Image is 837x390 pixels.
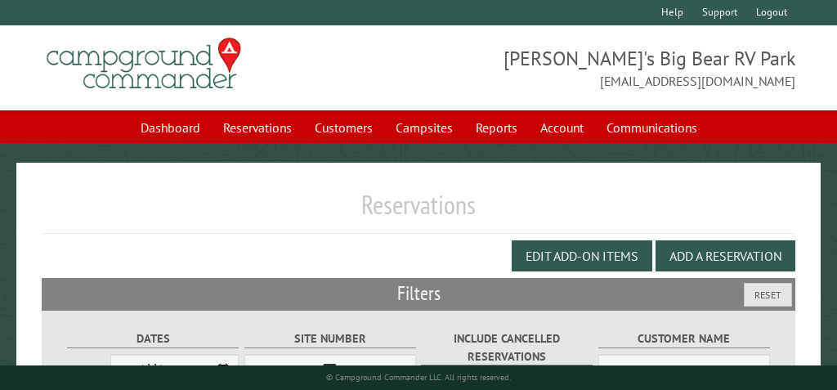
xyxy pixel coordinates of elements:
a: Communications [597,112,707,143]
label: Customer Name [598,329,770,348]
a: Reports [466,112,527,143]
span: [PERSON_NAME]'s Big Bear RV Park [EMAIL_ADDRESS][DOMAIN_NAME] [418,45,795,91]
label: Dates [67,329,239,348]
label: From: [67,365,110,380]
label: Site Number [244,329,416,348]
label: Include Cancelled Reservations [421,329,593,365]
a: Campsites [386,112,463,143]
button: Add a Reservation [656,240,795,271]
img: Campground Commander [42,32,246,96]
small: © Campground Commander LLC. All rights reserved. [326,372,511,383]
a: Reservations [213,112,302,143]
a: Dashboard [131,112,210,143]
h1: Reservations [42,189,795,234]
h2: Filters [42,278,795,309]
a: Account [530,112,593,143]
button: Edit Add-on Items [512,240,652,271]
button: Reset [744,283,792,307]
a: Customers [305,112,383,143]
